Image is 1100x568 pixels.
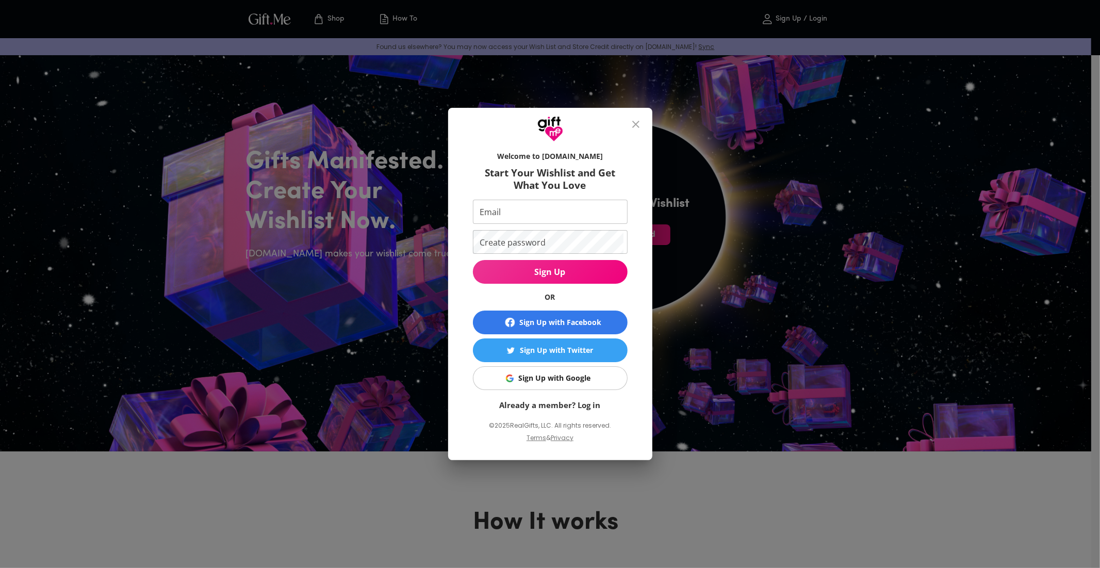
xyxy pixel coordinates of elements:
a: Privacy [551,433,573,442]
button: Sign Up [473,260,628,284]
button: close [623,112,648,137]
button: Sign Up with TwitterSign Up with Twitter [473,338,628,362]
div: Sign Up with Twitter [520,345,593,356]
h6: OR [473,292,628,302]
h6: Start Your Wishlist and Get What You Love [473,167,628,191]
a: Terms [527,433,546,442]
div: Sign Up with Facebook [519,317,601,328]
img: GiftMe Logo [537,116,563,142]
p: © 2025 RealGifts, LLC. All rights reserved. [473,419,628,432]
img: Sign Up with Twitter [507,347,515,354]
button: Sign Up with Facebook [473,311,628,334]
img: Sign Up with Google [506,375,514,382]
a: Already a member? Log in [500,400,601,410]
span: Sign Up [473,266,628,278]
h6: Welcome to [DOMAIN_NAME] [473,151,628,161]
p: & [546,432,551,452]
div: Sign Up with Google [519,372,591,384]
button: Sign Up with GoogleSign Up with Google [473,366,628,390]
